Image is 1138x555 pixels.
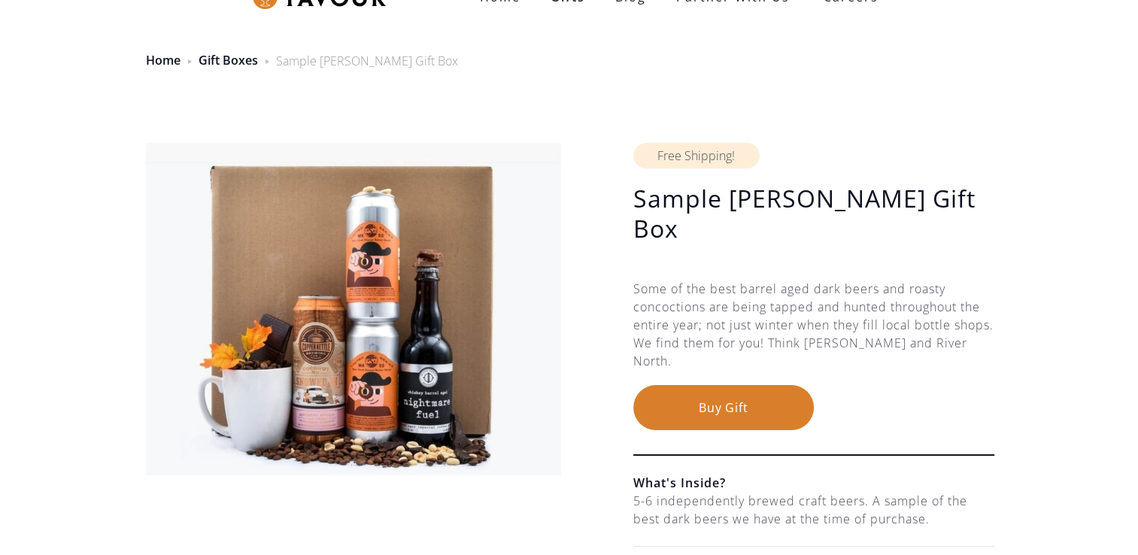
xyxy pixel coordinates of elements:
div: 5-6 independently brewed craft beers. A sample of the best dark beers we have at the time of purc... [633,492,994,528]
div: Sample [PERSON_NAME] Gift Box [276,52,458,70]
a: Home [146,52,181,68]
h1: Sample [PERSON_NAME] Gift Box [633,183,994,244]
button: Buy Gift [633,385,814,430]
div: Some of the best barrel aged dark beers and roasty concoctions are being tapped and hunted throug... [633,280,994,385]
div: Free Shipping! [633,143,760,168]
a: Gift Boxes [199,52,258,68]
h6: What's Inside? [633,474,994,492]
